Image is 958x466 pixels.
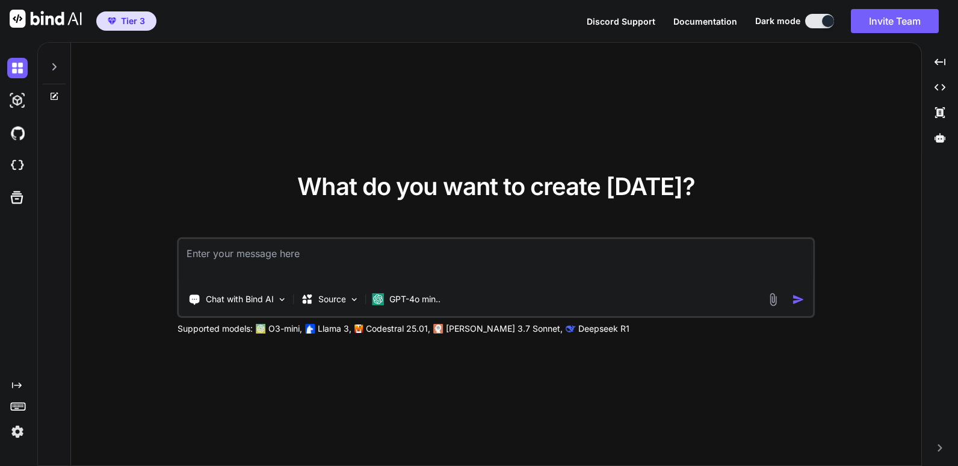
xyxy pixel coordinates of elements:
[178,323,253,335] p: Supported models:
[389,293,440,305] p: GPT-4o min..
[96,11,156,31] button: premiumTier 3
[673,16,737,26] span: Documentation
[587,15,655,28] button: Discord Support
[318,293,346,305] p: Source
[366,323,430,335] p: Codestral 25.01,
[7,421,28,442] img: settings
[446,323,563,335] p: [PERSON_NAME] 3.7 Sonnet,
[277,294,288,305] img: Pick Tools
[306,324,315,334] img: Llama2
[268,323,302,335] p: O3-mini,
[7,155,28,176] img: cloudideIcon
[587,16,655,26] span: Discord Support
[7,90,28,111] img: darkAi-studio
[256,324,266,334] img: GPT-4
[318,323,351,335] p: Llama 3,
[792,293,805,306] img: icon
[673,15,737,28] button: Documentation
[766,293,780,306] img: attachment
[434,324,443,334] img: claude
[566,324,576,334] img: claude
[755,15,800,27] span: Dark mode
[7,58,28,78] img: darkChat
[297,172,695,201] span: What do you want to create [DATE]?
[355,325,363,333] img: Mistral-AI
[10,10,82,28] img: Bind AI
[206,293,274,305] p: Chat with Bind AI
[121,15,145,27] span: Tier 3
[350,294,360,305] img: Pick Models
[372,293,385,305] img: GPT-4o mini
[578,323,629,335] p: Deepseek R1
[108,17,116,25] img: premium
[851,9,939,33] button: Invite Team
[7,123,28,143] img: githubDark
